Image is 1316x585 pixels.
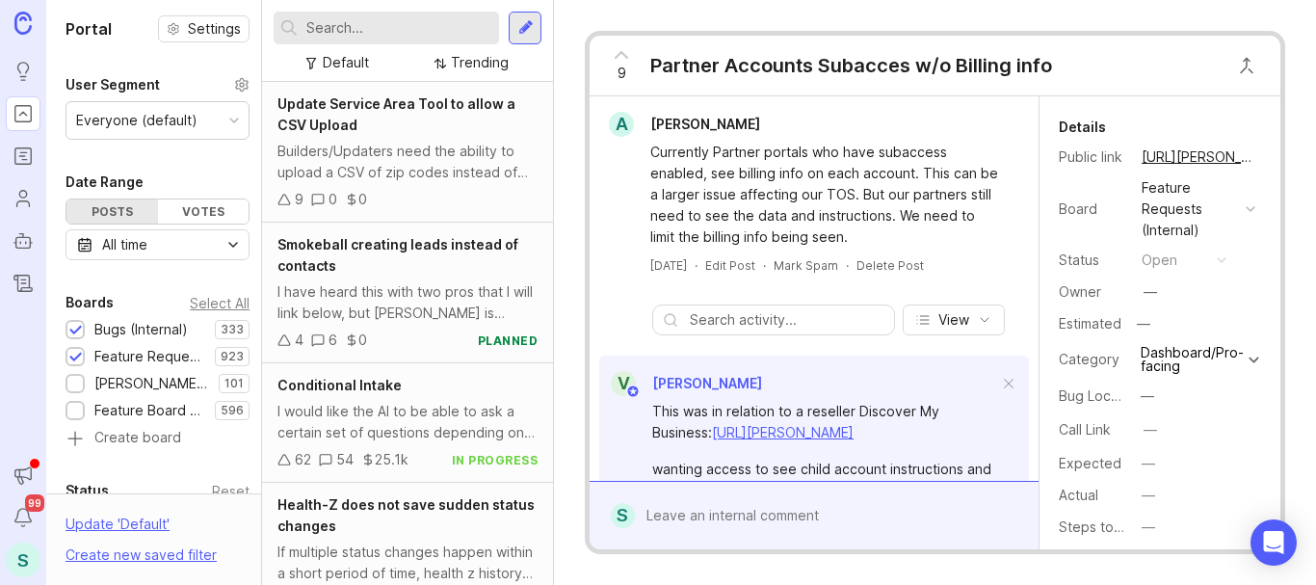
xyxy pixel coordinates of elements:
[1059,317,1121,331] div: Estimated
[6,224,40,258] a: Autopilot
[94,346,205,367] div: Feature Requests (Internal)
[66,545,217,566] div: Create new saved filter
[14,12,32,34] img: Canny Home
[1136,145,1261,170] a: [URL][PERSON_NAME]
[652,401,998,443] div: This was in relation to a reseller Discover My Business:
[76,110,197,131] div: Everyone (default)
[1059,146,1126,168] div: Public link
[295,330,303,351] div: 4
[618,63,626,84] span: 9
[158,15,250,42] a: Settings
[358,330,367,351] div: 0
[1059,387,1143,404] label: Bug Location
[218,237,249,253] svg: toggle icon
[66,514,170,545] div: Update ' Default '
[650,257,687,274] a: [DATE]
[6,500,40,535] button: Notifications
[611,371,636,396] div: V
[1250,519,1297,566] div: Open Intercom Messenger
[277,281,538,324] div: I have heard this with two pros that I will link below, but [PERSON_NAME] is creating leads and n...
[938,310,969,330] span: View
[221,349,244,364] p: 923
[277,377,402,393] span: Conditional Intake
[94,400,205,421] div: Feature Board Sandbox [DATE]
[277,141,538,183] div: Builders/Updaters need the ability to upload a CSV of zip codes instead of adding them one by one...
[295,449,311,470] div: 62
[6,458,40,492] button: Announcements
[224,376,244,391] p: 101
[66,199,158,224] div: Posts
[66,171,144,194] div: Date Range
[1141,548,1154,570] div: —
[6,96,40,131] a: Portal
[94,373,209,394] div: [PERSON_NAME] (Public)
[6,54,40,89] a: Ideas
[277,542,538,584] div: If multiple status changes happen within a short period of time, health z history only records th...
[221,403,244,418] p: 596
[1141,386,1154,407] div: —
[323,52,369,73] div: Default
[6,266,40,301] a: Changelog
[478,332,539,349] div: planned
[190,298,250,308] div: Select All
[375,449,408,470] div: 25.1k
[221,322,244,337] p: 333
[650,116,760,132] span: [PERSON_NAME]
[652,375,762,391] span: [PERSON_NAME]
[1144,419,1157,440] div: —
[277,236,518,274] span: Smokeball creating leads instead of contacts
[451,52,509,73] div: Trending
[1059,116,1106,139] div: Details
[712,424,854,440] a: [URL][PERSON_NAME]
[1142,517,1155,538] div: —
[277,95,515,133] span: Update Service Area Tool to allow a CSV Upload
[1141,346,1244,373] div: Dashboard/Pro-facing
[277,401,538,443] div: I would like the AI to be able to ask a certain set of questions depending on the type of service...
[1059,487,1098,503] label: Actual
[102,234,147,255] div: All time
[626,385,641,399] img: member badge
[336,449,354,470] div: 54
[1142,485,1155,506] div: —
[1142,177,1238,241] div: Feature Requests (Internal)
[306,17,491,39] input: Search...
[1059,455,1121,471] label: Expected
[1059,519,1190,535] label: Steps to Reproduce
[705,257,755,274] div: Edit Post
[6,543,40,577] button: S
[329,189,337,210] div: 0
[358,189,367,210] div: 0
[1059,421,1111,438] label: Call Link
[66,73,160,96] div: User Segment
[1059,349,1126,370] div: Category
[763,257,766,274] div: ·
[1059,250,1126,271] div: Status
[1227,46,1266,85] button: Close button
[66,431,250,448] a: Create board
[774,257,838,274] button: Mark Spam
[262,363,553,483] a: Conditional IntakeI would like the AI to be able to ask a certain set of questions depending on t...
[1059,199,1126,220] div: Board
[599,371,762,396] a: V[PERSON_NAME]
[1142,250,1177,271] div: open
[611,503,635,528] div: S
[212,486,250,496] div: Reset
[695,257,697,274] div: ·
[262,82,553,223] a: Update Service Area Tool to allow a CSV UploadBuilders/Updaters need the ability to upload a CSV ...
[650,142,1000,248] div: Currently Partner portals who have subaccess enabled, see billing info on each account. This can ...
[1138,417,1163,442] button: Call Link
[277,496,535,534] span: Health-Z does not save sudden status changes
[295,189,303,210] div: 9
[597,112,776,137] a: A[PERSON_NAME]
[609,112,634,137] div: A
[329,330,337,351] div: 6
[158,199,250,224] div: Votes
[25,494,44,512] span: 99
[452,452,539,468] div: in progress
[652,459,998,544] div: wanting access to see child account instructions and calls; however are not the billing responsib...
[6,139,40,173] a: Roadmaps
[1144,281,1157,303] div: —
[262,223,553,363] a: Smokeball creating leads instead of contactsI have heard this with two pros that I will link belo...
[856,257,924,274] div: Delete Post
